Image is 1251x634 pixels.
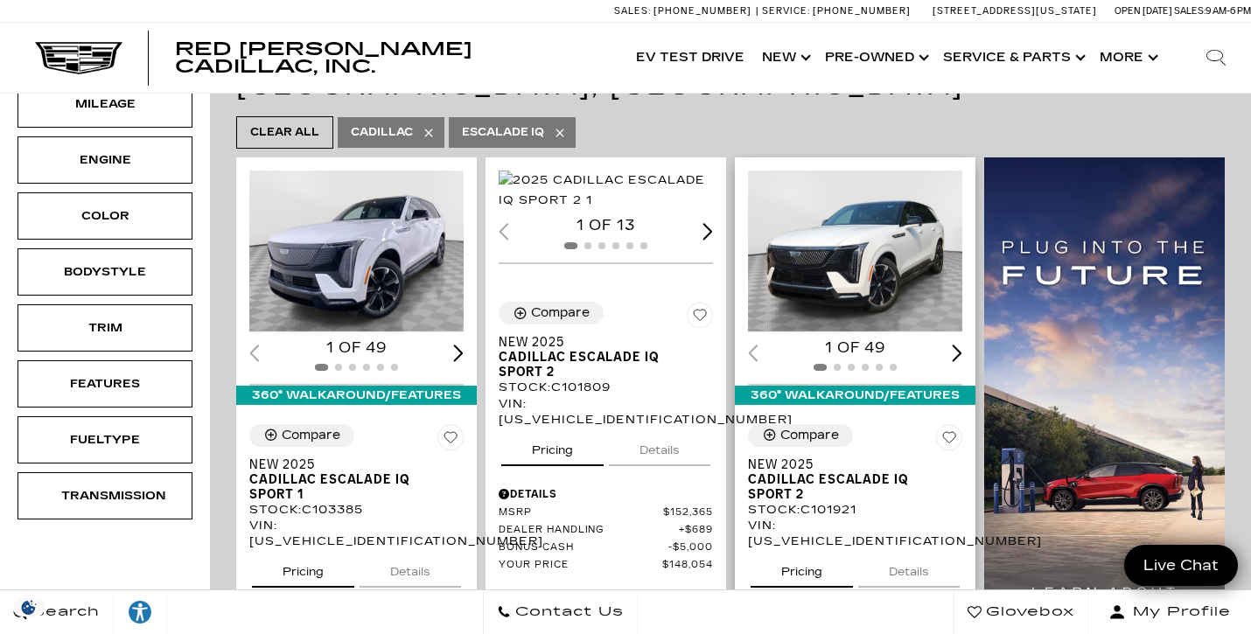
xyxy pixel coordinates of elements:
[17,80,192,128] div: MileageMileage
[748,472,949,502] span: Cadillac ESCALADE IQ Sport 2
[952,345,962,361] div: Next slide
[499,486,713,502] div: Pricing Details - New 2025 Cadillac ESCALADE IQ Sport 2
[780,428,839,443] div: Compare
[17,472,192,519] div: TransmissionTransmission
[511,600,624,624] span: Contact Us
[499,524,679,537] span: Dealer Handling
[249,457,451,472] span: New 2025
[499,541,713,554] a: Bonus Cash $5,000
[1088,590,1251,634] button: Open user profile menu
[499,380,713,395] div: Stock : C101809
[663,506,713,519] span: $152,365
[813,5,911,17] span: [PHONE_NUMBER]
[61,206,149,226] div: Color
[483,590,638,634] a: Contact Us
[653,5,751,17] span: [PHONE_NUMBER]
[499,171,713,209] div: 1 / 2
[858,549,960,588] button: details tab
[35,41,122,74] img: Cadillac Dark Logo with Cadillac White Text
[687,302,713,335] button: Save Vehicle
[499,335,713,380] a: New 2025Cadillac ESCALADE IQ Sport 2
[934,23,1091,93] a: Service & Parts
[614,5,651,17] span: Sales:
[462,122,544,143] span: Escalade IQ
[702,223,713,240] div: Next slide
[499,335,700,350] span: New 2025
[175,40,610,75] a: Red [PERSON_NAME] Cadillac, Inc.
[748,457,949,472] span: New 2025
[61,318,149,338] div: Trim
[9,598,49,617] img: Opt-Out Icon
[748,171,962,331] div: 1 / 2
[609,428,710,466] button: details tab
[1135,555,1227,575] span: Live Chat
[1091,23,1164,93] button: More
[748,518,962,549] div: VIN: [US_VEHICLE_IDENTIFICATION_NUMBER]
[27,600,100,624] span: Search
[748,338,962,358] div: 1 of 49
[762,5,810,17] span: Service:
[756,6,915,16] a: Service: [PHONE_NUMBER]
[748,502,962,518] div: Stock : C101921
[282,428,340,443] div: Compare
[662,559,713,572] span: $148,054
[499,506,713,519] a: MSRP $152,365
[61,430,149,449] div: Fueltype
[499,171,713,209] img: 2025 Cadillac ESCALADE IQ Sport 2 1
[501,428,604,466] button: pricing tab
[17,248,192,296] div: BodystyleBodystyle
[1206,5,1251,17] span: 9 AM-6 PM
[175,38,472,77] span: Red [PERSON_NAME] Cadillac, Inc.
[499,216,713,235] div: 1 of 13
[17,360,192,408] div: FeaturesFeatures
[9,598,49,617] section: Click to Open Cookie Consent Modal
[114,590,167,634] a: Explore your accessibility options
[61,150,149,170] div: Engine
[249,424,354,447] button: Compare Vehicle
[735,386,975,405] div: 360° WalkAround/Features
[614,6,756,16] a: Sales: [PHONE_NUMBER]
[453,345,464,361] div: Next slide
[816,23,934,93] a: Pre-Owned
[751,549,853,588] button: pricing tab
[437,424,464,457] button: Save Vehicle
[748,457,962,502] a: New 2025Cadillac ESCALADE IQ Sport 2
[61,262,149,282] div: Bodystyle
[627,23,753,93] a: EV Test Drive
[17,136,192,184] div: EngineEngine
[499,350,700,380] span: Cadillac ESCALADE IQ Sport 2
[249,338,464,358] div: 1 of 49
[1115,5,1172,17] span: Open [DATE]
[499,559,713,572] a: Your Price $148,054
[250,122,319,143] span: Clear All
[982,600,1074,624] span: Glovebox
[1126,600,1231,624] span: My Profile
[17,304,192,352] div: TrimTrim
[499,396,713,428] div: VIN: [US_VEHICLE_IDENTIFICATION_NUMBER]
[360,549,461,588] button: details tab
[249,518,464,549] div: VIN: [US_VEHICLE_IDENTIFICATION_NUMBER]
[499,524,713,537] a: Dealer Handling $689
[351,122,413,143] span: Cadillac
[17,192,192,240] div: ColorColor
[61,374,149,394] div: Features
[748,171,962,331] img: 2025 Cadillac ESCALADE IQ Sport 2 1
[499,559,662,572] span: Your Price
[249,171,464,331] div: 1 / 2
[936,424,962,457] button: Save Vehicle
[249,171,464,331] img: 2025 Cadillac ESCALADE IQ Sport 1 1
[249,472,451,502] span: Cadillac ESCALADE IQ Sport 1
[954,590,1088,634] a: Glovebox
[531,305,590,321] div: Compare
[499,302,604,324] button: Compare Vehicle
[17,416,192,463] div: FueltypeFueltype
[61,94,149,114] div: Mileage
[252,549,354,588] button: pricing tab
[499,506,663,519] span: MSRP
[1124,545,1238,586] a: Live Chat
[249,502,464,518] div: Stock : C103385
[668,541,713,554] span: $5,000
[753,23,816,93] a: New
[933,5,1097,17] a: [STREET_ADDRESS][US_STATE]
